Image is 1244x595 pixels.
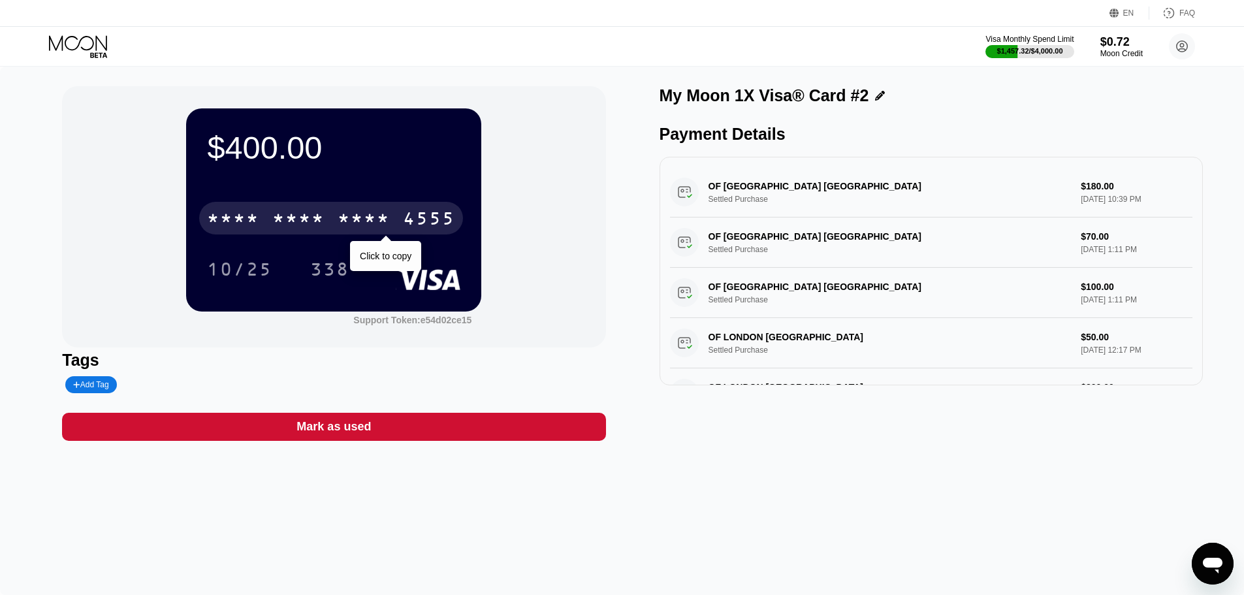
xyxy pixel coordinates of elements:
[985,35,1074,58] div: Visa Monthly Spend Limit$1,457.32/$4,000.00
[73,380,108,389] div: Add Tag
[660,125,1203,144] div: Payment Details
[310,261,349,281] div: 338
[62,413,605,441] div: Mark as used
[62,351,605,370] div: Tags
[1149,7,1195,20] div: FAQ
[1109,7,1149,20] div: EN
[985,35,1074,44] div: Visa Monthly Spend Limit
[207,261,272,281] div: 10/25
[353,315,471,325] div: Support Token:e54d02ce15
[207,129,460,166] div: $400.00
[403,210,455,231] div: 4555
[353,315,471,325] div: Support Token: e54d02ce15
[1100,35,1143,49] div: $0.72
[360,251,411,261] div: Click to copy
[1192,543,1234,585] iframe: Button to launch messaging window
[1179,8,1195,18] div: FAQ
[660,86,869,105] div: My Moon 1X Visa® Card #2
[300,253,359,285] div: 338
[197,253,282,285] div: 10/25
[997,47,1063,55] div: $1,457.32 / $4,000.00
[1100,49,1143,58] div: Moon Credit
[1123,8,1134,18] div: EN
[296,419,371,434] div: Mark as used
[65,376,116,393] div: Add Tag
[1100,35,1143,58] div: $0.72Moon Credit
